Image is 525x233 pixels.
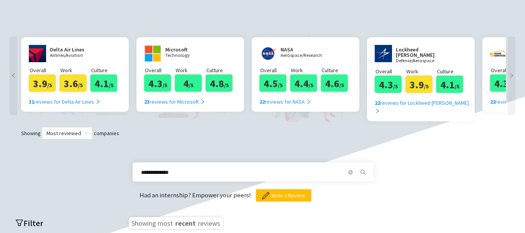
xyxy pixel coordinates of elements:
p: Airlines/Aviation [50,53,96,58]
span: right [95,99,101,104]
b: 22 [490,98,495,105]
div: 4.3 [490,74,517,92]
div: 3.9 [405,76,432,93]
img: pencil.png [262,192,269,199]
span: filter [15,219,23,227]
div: 4.1 [436,76,463,93]
div: reviews for Lockheed [PERSON_NAME] [375,99,473,116]
span: /5 [224,82,229,89]
p: Aerospace/Research [281,53,327,58]
div: 4.4 [290,74,317,92]
b: 31 [29,98,34,105]
span: right [200,99,205,104]
span: /5 [47,82,52,89]
p: Overall [491,66,521,74]
img: www.microsoft.com [144,45,161,62]
p: Work [176,66,206,74]
h2: Delta Air Lines [50,47,96,52]
div: reviews for NASA [259,97,311,106]
h3: Showing most reviews [129,217,223,229]
p: Defense/Aerospace [396,58,454,63]
span: /5 [309,82,313,89]
p: Culture [322,66,352,74]
span: right [375,108,380,114]
span: Had an internship? Empower your peers! [140,191,252,199]
h2: Lockheed [PERSON_NAME] [396,47,454,58]
span: /5 [393,83,398,90]
span: close-circle [348,170,353,175]
div: 3.9 [29,74,56,92]
p: Work [406,67,436,76]
span: /5 [424,83,429,90]
h2: Filter [15,217,115,230]
div: 4.1 [90,74,117,92]
div: 4.3 [375,76,402,93]
button: search [357,166,369,178]
b: 22 [375,99,380,106]
a: 22reviews for Lockheed [PERSON_NAME] right [375,93,473,116]
span: Write a Review [271,191,305,200]
p: Overall [30,66,60,74]
h2: NASA [281,47,327,52]
p: Work [60,66,90,74]
div: reviews for Delta Air Lines [29,97,101,106]
p: Technology [165,53,211,58]
p: Overall [375,67,405,76]
span: /5 [455,83,459,90]
p: Overall [260,66,290,74]
img: nasa.gov [259,45,277,62]
span: /5 [109,82,113,89]
h2: Microsoft [165,47,211,52]
a: 31reviews for Delta Air Lines right [29,92,101,106]
span: /5 [339,82,344,89]
span: /5 [163,82,167,89]
span: search [357,169,369,175]
button: Write a Review [256,189,311,202]
div: 4.3 [144,74,171,92]
span: /5 [189,82,193,89]
span: /5 [278,82,282,89]
div: reviews for Microsoft [144,97,205,106]
div: 4.8 [206,74,233,92]
span: right [306,99,311,104]
div: 4.5 [259,74,286,92]
b: 23 [144,98,150,105]
p: Culture [206,66,236,74]
span: Most reviewed [47,127,88,139]
b: 22 [259,98,265,105]
div: Showing companies [8,127,517,139]
img: www.lockheedmartin.com [375,45,392,62]
div: 4.6 [321,74,348,92]
p: Overall [145,66,175,74]
span: right [508,73,515,78]
div: 4 [175,74,202,92]
span: /5 [78,82,83,89]
span: left [10,73,17,78]
div: 3.6 [60,74,86,92]
p: Culture [91,66,121,74]
a: 23reviews for Microsoft right [144,92,205,106]
p: Culture [437,67,467,76]
span: recent [174,218,196,227]
a: 22reviews for NASA right [259,92,311,106]
p: Work [291,66,321,74]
